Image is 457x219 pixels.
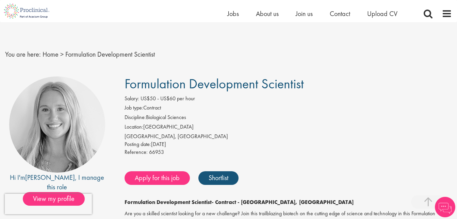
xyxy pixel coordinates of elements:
[125,123,452,133] li: [GEOGRAPHIC_DATA]
[25,173,75,182] a: [PERSON_NAME]
[23,193,92,202] a: View my profile
[9,76,105,173] img: imeage of recruiter Shannon Briggs
[125,141,151,148] span: Posting date:
[296,9,313,18] a: Join us
[125,75,304,92] span: Formulation Development Scientist
[367,9,397,18] a: Upload CV
[149,148,164,156] span: 66953
[125,114,452,123] li: Biological Sciences
[65,50,155,59] span: Formulation Development Scientist
[125,148,148,156] label: Reference:
[256,9,279,18] a: About us
[227,9,239,18] a: Jobs
[125,104,143,112] label: Job type:
[125,95,139,103] label: Salary:
[125,133,452,141] div: [GEOGRAPHIC_DATA], [GEOGRAPHIC_DATA]
[198,171,239,185] a: Shortlist
[23,192,85,206] span: View my profile
[125,123,143,131] label: Location:
[330,9,350,18] a: Contact
[125,171,190,185] a: Apply for this job
[435,197,455,217] img: Chatbot
[125,141,452,148] div: [DATE]
[141,95,195,102] span: US$50 - US$60 per hour
[125,104,452,114] li: Contract
[5,50,41,59] span: You are here:
[125,199,212,206] strong: Formulation Development Scientist
[5,173,109,192] div: Hi I'm , I manage this role
[5,194,92,214] iframe: reCAPTCHA
[43,50,59,59] a: breadcrumb link
[125,114,146,121] label: Discipline:
[60,50,64,59] span: >
[212,199,354,206] strong: - Contract - [GEOGRAPHIC_DATA], [GEOGRAPHIC_DATA]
